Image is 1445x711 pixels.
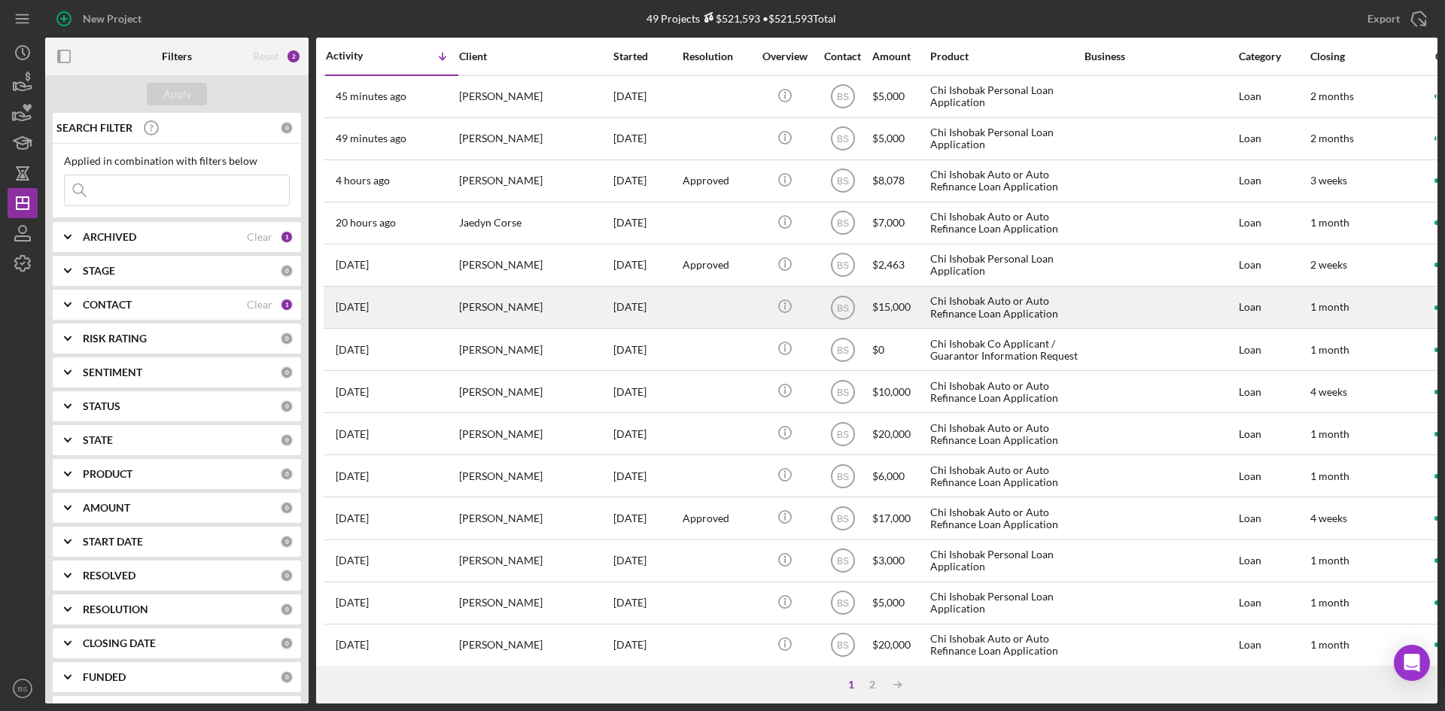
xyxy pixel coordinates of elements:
[1310,554,1349,567] time: 1 month
[646,12,836,25] div: 49 Projects • $521,593 Total
[459,287,610,327] div: [PERSON_NAME]
[1310,132,1354,144] time: 2 months
[253,50,278,62] div: Reset
[872,596,905,609] span: $5,000
[1310,50,1423,62] div: Closing
[1310,343,1349,356] time: 1 month
[459,330,610,369] div: [PERSON_NAME]
[872,343,884,356] span: $0
[872,498,929,538] div: $17,000
[8,673,38,703] button: BS
[1239,245,1309,285] div: Loan
[280,264,294,278] div: 0
[613,414,681,454] div: [DATE]
[336,597,369,609] time: 2025-10-08 17:15
[613,625,681,665] div: [DATE]
[1239,50,1309,62] div: Category
[1239,119,1309,159] div: Loan
[280,535,294,548] div: 0
[1239,330,1309,369] div: Loan
[459,161,610,201] div: [PERSON_NAME]
[930,498,1081,538] div: Chi Ishobak Auto or Auto Refinance Loan Application
[872,216,905,229] span: $7,000
[613,456,681,496] div: [DATE]
[459,625,610,665] div: [PERSON_NAME]
[280,121,294,135] div: 0
[280,637,294,650] div: 0
[836,218,848,229] text: BS
[1310,469,1349,482] time: 1 month
[1352,4,1437,34] button: Export
[613,372,681,412] div: [DATE]
[683,175,729,187] div: Approved
[83,637,156,649] b: CLOSING DATE
[613,541,681,581] div: [DATE]
[1310,258,1347,271] time: 2 weeks
[930,287,1081,327] div: Chi Ishobak Auto or Auto Refinance Loan Application
[613,119,681,159] div: [DATE]
[872,161,929,201] div: $8,078
[872,554,905,567] span: $3,000
[930,583,1081,623] div: Chi Ishobak Personal Loan Application
[836,471,848,482] text: BS
[336,512,369,524] time: 2025-10-09 14:05
[1085,50,1235,62] div: Business
[147,83,207,105] button: Apply
[336,175,390,187] time: 2025-10-14 14:52
[700,12,760,25] div: $521,593
[280,400,294,413] div: 0
[83,4,141,34] div: New Project
[83,333,147,345] b: RISK RATING
[83,603,148,615] b: RESOLUTION
[613,583,681,623] div: [DATE]
[83,671,126,683] b: FUNDED
[1239,287,1309,327] div: Loan
[930,330,1081,369] div: Chi Ishobak Co Applicant / Guarantor Information Request
[930,245,1081,285] div: Chi Ishobak Personal Loan Application
[1310,174,1347,187] time: 3 weeks
[841,679,862,691] div: 1
[1239,541,1309,581] div: Loan
[613,498,681,538] div: [DATE]
[280,467,294,481] div: 0
[336,132,406,144] time: 2025-10-14 18:20
[280,433,294,447] div: 0
[336,428,369,440] time: 2025-10-10 15:19
[1239,161,1309,201] div: Loan
[836,640,848,651] text: BS
[280,501,294,515] div: 0
[756,50,813,62] div: Overview
[286,49,301,64] div: 2
[280,366,294,379] div: 0
[162,50,192,62] b: Filters
[836,92,848,102] text: BS
[83,299,132,311] b: CONTACT
[18,685,28,693] text: BS
[862,679,883,691] div: 2
[459,203,610,243] div: Jaedyn Corse
[613,330,681,369] div: [DATE]
[1367,4,1400,34] div: Export
[613,161,681,201] div: [DATE]
[459,456,610,496] div: [PERSON_NAME]
[64,155,290,167] div: Applied in combination with filters below
[1310,512,1347,524] time: 4 weeks
[459,414,610,454] div: [PERSON_NAME]
[930,625,1081,665] div: Chi Ishobak Auto or Auto Refinance Loan Application
[336,217,396,229] time: 2025-10-13 22:20
[83,400,120,412] b: STATUS
[836,345,848,355] text: BS
[336,90,406,102] time: 2025-10-14 18:23
[836,134,848,144] text: BS
[336,301,369,313] time: 2025-10-10 20:37
[1239,498,1309,538] div: Loan
[930,456,1081,496] div: Chi Ishobak Auto or Auto Refinance Loan Application
[836,514,848,524] text: BS
[280,670,294,684] div: 0
[836,387,848,397] text: BS
[459,541,610,581] div: [PERSON_NAME]
[45,4,157,34] button: New Project
[872,427,911,440] span: $20,000
[1310,90,1354,102] time: 2 months
[683,259,729,271] div: Approved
